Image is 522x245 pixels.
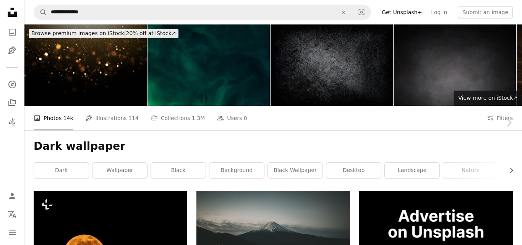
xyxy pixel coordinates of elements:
img: Eggplant Background [394,24,516,106]
a: dark [34,163,89,178]
a: Illustrations [5,43,20,58]
img: Vapor cloud glitter mist green blue smoke on dark [148,24,270,106]
a: Collections 1.3M [151,106,205,130]
a: Next [495,86,522,159]
span: View more on iStock ↗ [458,95,517,101]
a: View more on iStock↗ [454,91,522,106]
form: Find visuals sitewide [34,5,371,20]
button: Filters [487,106,513,130]
a: landscape [385,163,439,178]
span: 20% off at iStock ↗ [31,30,176,36]
button: Submit an image [458,6,513,18]
a: Illustrations 114 [86,106,139,130]
img: XXXL dark concrete [271,24,393,106]
a: Browse premium images on iStock|20% off at iStock↗ [24,24,183,43]
a: wallpaper [92,163,147,178]
span: 114 [128,114,139,122]
button: Visual search [352,5,371,19]
a: Users 0 [217,106,247,130]
span: Browse premium images on iStock | [31,30,126,36]
button: Menu [5,225,20,240]
a: Log in / Sign up [5,188,20,204]
a: Photos [5,24,20,40]
a: background [209,163,264,178]
span: 0 [244,114,247,122]
span: 1.3M [192,114,205,122]
button: Search Unsplash [34,5,47,19]
h1: Dark wallpaper [34,140,513,153]
a: black [151,163,206,178]
a: desktop [326,163,381,178]
a: Get Unsplash+ [377,6,426,18]
a: nature [443,163,498,178]
button: scroll list to the right [504,163,513,178]
a: black wallpaper [268,163,323,178]
button: Clear [335,5,352,19]
button: Language [5,207,20,222]
a: Log in [426,6,452,18]
img: Golden Bokeh Background [24,24,147,106]
a: Explore [5,77,20,92]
